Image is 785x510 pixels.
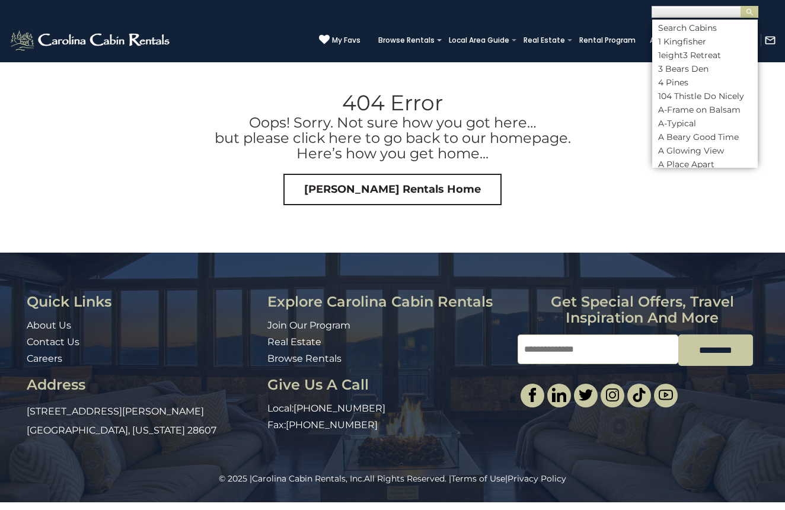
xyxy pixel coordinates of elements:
[659,388,673,402] img: youtube-light.svg
[525,388,540,402] img: facebook-single.svg
[652,23,758,33] li: Search Cabins
[644,32,678,49] a: About
[267,353,342,364] a: Browse Rentals
[27,294,259,310] h3: Quick Links
[652,50,758,60] li: 1eight3 Retreat
[27,353,62,364] a: Careers
[372,32,441,49] a: Browse Rentals
[27,320,71,331] a: About Us
[605,388,620,402] img: instagram-single.svg
[652,118,758,129] li: A-Typical
[27,402,259,440] p: [STREET_ADDRESS][PERSON_NAME] [GEOGRAPHIC_DATA], [US_STATE] 28607
[573,32,642,49] a: Rental Program
[332,35,360,46] span: My Favs
[652,104,758,115] li: A-Frame on Balsam
[286,419,378,431] a: [PHONE_NUMBER]
[652,36,758,47] li: 1 Kingfisher
[219,473,364,484] span: © 2025 |
[267,320,350,331] a: Join Our Program
[764,34,776,46] img: mail-regular-white.png
[451,473,505,484] a: Terms of Use
[283,174,502,206] a: [PERSON_NAME] Rentals Home
[267,377,508,393] h3: Give Us A Call
[552,388,566,402] img: linkedin-single.svg
[652,159,758,170] li: A Place Apart
[252,473,364,484] a: Carolina Cabin Rentals, Inc.
[293,403,385,414] a: [PHONE_NUMBER]
[518,294,767,326] h3: Get special offers, travel inspiration and more
[267,402,508,416] p: Local:
[27,377,259,393] h3: Address
[267,336,321,348] a: Real Estate
[652,63,758,74] li: 3 Bears Den
[579,388,593,402] img: twitter-single.svg
[652,91,758,101] li: 104 Thistle Do Nicely
[518,32,571,49] a: Real Estate
[27,473,758,485] p: All Rights Reserved. | |
[267,419,508,432] p: Fax:
[508,473,566,484] a: Privacy Policy
[267,294,508,310] h3: Explore Carolina Cabin Rentals
[652,132,758,142] li: A Beary Good Time
[652,145,758,156] li: A Glowing View
[27,336,79,348] a: Contact Us
[632,388,646,402] img: tiktok.svg
[9,28,173,52] img: White-1-2.png
[319,34,360,46] a: My Favs
[652,77,758,88] li: 4 Pines
[443,32,515,49] a: Local Area Guide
